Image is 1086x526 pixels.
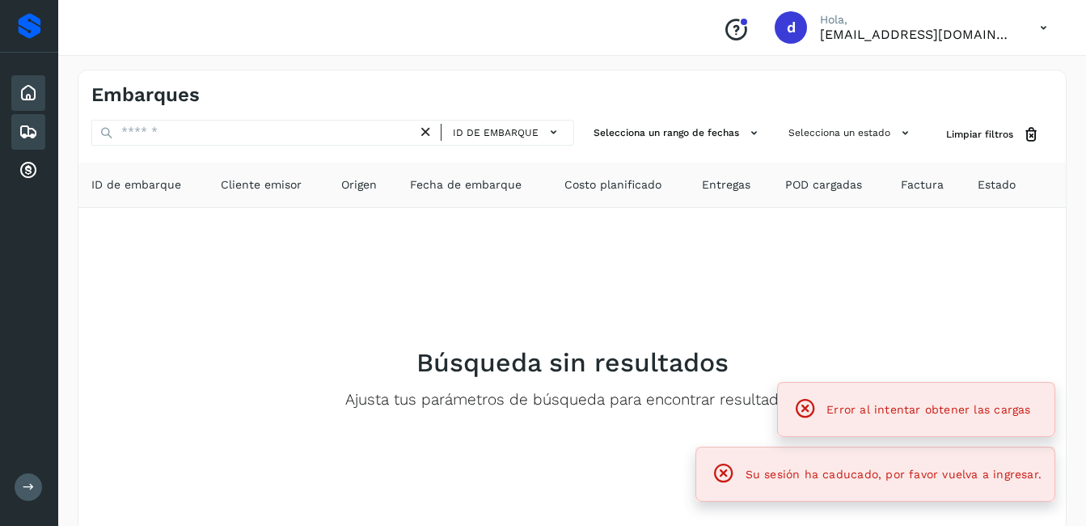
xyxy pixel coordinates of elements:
[11,114,45,150] div: Embarques
[785,176,862,193] span: POD cargadas
[826,403,1030,416] span: Error al intentar obtener las cargas
[933,120,1053,150] button: Limpiar filtros
[820,27,1014,42] p: dcordero@grupoterramex.com
[11,153,45,189] div: Cuentas por cobrar
[91,176,181,193] span: ID de embarque
[453,125,539,140] span: ID de embarque
[564,176,661,193] span: Costo planificado
[820,13,1014,27] p: Hola,
[978,176,1016,193] span: Estado
[341,176,377,193] span: Origen
[221,176,302,193] span: Cliente emisor
[91,83,200,107] h4: Embarques
[782,120,920,146] button: Selecciona un estado
[901,176,944,193] span: Factura
[587,120,769,146] button: Selecciona un rango de fechas
[448,121,567,144] button: ID de embarque
[11,75,45,111] div: Inicio
[345,391,799,409] p: Ajusta tus parámetros de búsqueda para encontrar resultados.
[946,127,1013,142] span: Limpiar filtros
[410,176,522,193] span: Fecha de embarque
[416,347,729,378] h2: Búsqueda sin resultados
[746,468,1042,481] span: Su sesión ha caducado, por favor vuelva a ingresar.
[702,176,750,193] span: Entregas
